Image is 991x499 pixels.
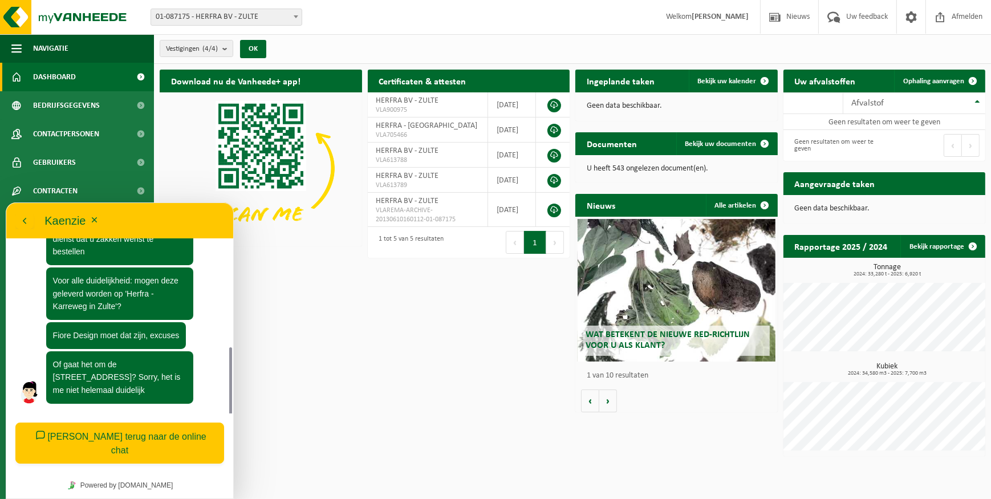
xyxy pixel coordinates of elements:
[599,390,617,412] button: Volgende
[376,121,478,130] span: HERFRA - [GEOGRAPHIC_DATA]
[506,231,524,254] button: Previous
[33,120,99,148] span: Contactpersonen
[852,99,884,108] span: Afvalstof
[706,194,777,217] a: Alle artikelen
[488,92,536,117] td: [DATE]
[698,78,757,85] span: Bekijk uw kalender
[166,40,218,58] span: Vestigingen
[944,134,962,157] button: Previous
[376,156,480,165] span: VLA613788
[488,168,536,193] td: [DATE]
[151,9,302,26] span: 01-087175 - HERFRA BV - ZULTE
[903,78,964,85] span: Ophaling aanvragen
[575,194,627,216] h2: Nieuws
[33,177,78,205] span: Contracten
[789,133,879,158] div: Geen resultaten om weer te geven
[33,91,100,120] span: Bedrijfsgegevens
[789,271,986,277] span: 2024: 33,280 t - 2025: 6,920 t
[376,147,439,155] span: HERFRA BV - ZULTE
[62,279,70,287] img: Tawky_16x16.svg
[789,363,986,376] h3: Kubiek
[900,235,984,258] a: Bekijk rapportage
[587,165,766,173] p: U heeft 543 ongelezen document(en).
[376,96,439,105] span: HERFRA BV - ZULTE
[783,235,899,257] h2: Rapportage 2025 / 2024
[578,219,775,362] a: Wat betekent de nieuwe RED-richtlijn voor u als klant?
[575,132,648,155] h2: Documenten
[151,9,302,25] span: 01-087175 - HERFRA BV - ZULTE
[524,231,546,254] button: 1
[160,70,312,92] h2: Download nu de Vanheede+ app!
[58,275,171,290] a: Powered by [DOMAIN_NAME]
[202,45,218,52] count: (4/4)
[373,230,444,255] div: 1 tot 5 van 5 resultaten
[962,134,980,157] button: Next
[33,34,68,63] span: Navigatie
[795,205,974,213] p: Geen data beschikbaar.
[33,63,76,91] span: Dashboard
[783,114,986,130] td: Geen resultaten om weer te geven
[685,140,757,148] span: Bekijk uw documenten
[575,70,666,92] h2: Ingeplande taken
[488,117,536,143] td: [DATE]
[894,70,984,92] a: Ophaling aanvragen
[546,231,564,254] button: Next
[376,106,480,115] span: VLA900975
[368,70,478,92] h2: Certificaten & attesten
[587,372,772,380] p: 1 van 10 resultaten
[33,148,76,177] span: Gebruikers
[692,13,749,21] strong: [PERSON_NAME]
[789,263,986,277] h3: Tonnage
[376,172,439,180] span: HERFRA BV - ZULTE
[160,92,362,244] img: Download de VHEPlus App
[689,70,777,92] a: Bekijk uw kalender
[789,371,986,376] span: 2024: 34,580 m3 - 2025: 7,700 m3
[376,131,480,140] span: VLA705466
[376,197,439,205] span: HERFRA BV - ZULTE
[240,40,266,58] button: OK
[376,181,480,190] span: VLA613789
[10,220,218,261] button: Keer terug naar de online chat
[676,132,777,155] a: Bekijk uw documenten
[587,102,766,110] p: Geen data beschikbaar.
[488,143,536,168] td: [DATE]
[488,193,536,227] td: [DATE]
[783,172,887,194] h2: Aangevraagde taken
[6,202,234,499] iframe: chat widget
[586,330,750,350] span: Wat betekent de nieuwe RED-richtlijn voor u als klant?
[376,206,480,224] span: VLAREMA-ARCHIVE-20130610160112-01-087175
[783,70,867,92] h2: Uw afvalstoffen
[160,40,233,57] button: Vestigingen(4/4)
[581,390,599,412] button: Vorige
